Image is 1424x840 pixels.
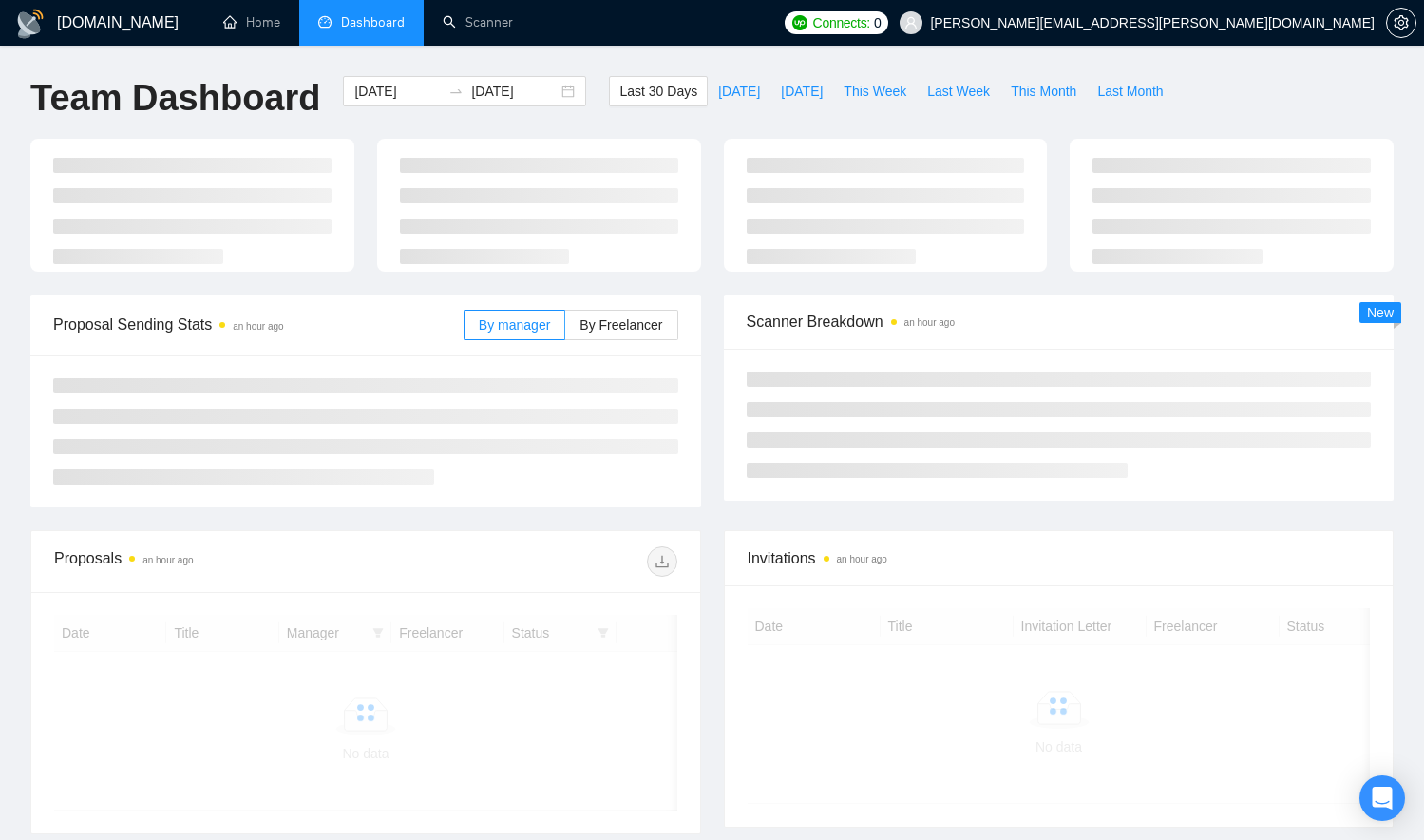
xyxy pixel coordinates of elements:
button: [DATE] [770,76,833,106]
span: [DATE] [781,81,823,102]
span: user [904,16,918,29]
span: 0 [874,12,882,33]
span: By Freelancer [579,317,662,333]
span: Dashboard [341,14,405,30]
span: Invitations [748,546,1371,570]
img: logo [15,9,46,39]
a: searchScanner [443,14,513,30]
span: setting [1387,15,1415,30]
span: Scanner Breakdown [747,310,1372,334]
button: This Week [833,76,917,106]
div: Open Intercom Messenger [1359,775,1405,821]
time: an hour ago [904,317,955,328]
span: Last Month [1097,81,1163,102]
span: Connects: [813,12,870,33]
span: dashboard [318,15,332,29]
h1: Team Dashboard [30,76,320,121]
button: This Month [1000,76,1087,106]
span: Proposal Sending Stats [53,313,464,336]
a: homeHome [223,14,280,30]
button: setting [1386,8,1416,38]
span: New [1367,305,1394,320]
button: Last Month [1087,76,1173,106]
span: This Week [844,81,906,102]
time: an hour ago [233,321,283,332]
span: By manager [479,317,550,333]
button: Last 30 Days [609,76,708,106]
span: to [448,84,464,99]
div: Proposals [54,546,366,577]
span: Last 30 Days [619,81,697,102]
span: Last Week [927,81,990,102]
span: This Month [1011,81,1076,102]
span: swap-right [448,84,464,99]
input: Start date [354,81,441,102]
span: [DATE] [718,81,760,102]
time: an hour ago [142,555,193,565]
input: End date [471,81,558,102]
time: an hour ago [837,554,887,564]
button: Last Week [917,76,1000,106]
img: upwork-logo.png [792,15,807,30]
a: setting [1386,15,1416,30]
button: [DATE] [708,76,770,106]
